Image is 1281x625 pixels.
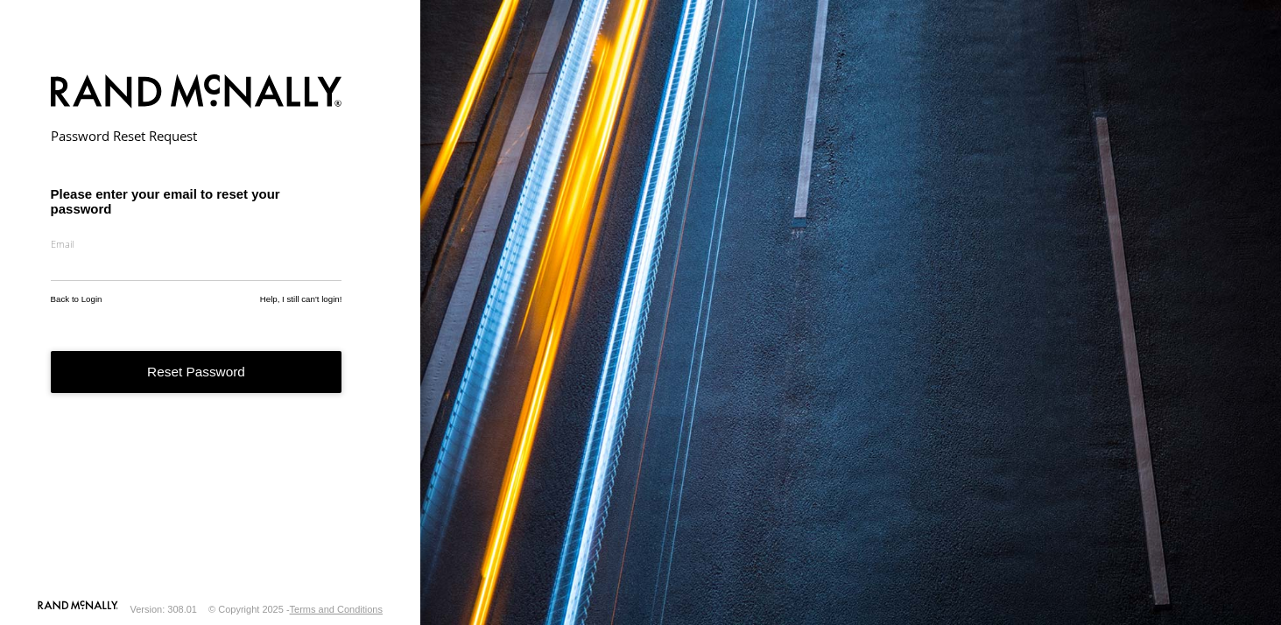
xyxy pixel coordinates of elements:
[51,71,342,116] img: Rand McNally
[260,294,342,304] a: Help, I still can't login!
[130,604,197,614] div: Version: 308.01
[51,186,342,216] h3: Please enter your email to reset your password
[51,237,342,250] label: Email
[51,351,342,394] button: Reset Password
[51,294,102,304] a: Back to Login
[208,604,383,614] div: © Copyright 2025 -
[38,600,118,618] a: Visit our Website
[290,604,383,614] a: Terms and Conditions
[51,127,342,144] h2: Password Reset Request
